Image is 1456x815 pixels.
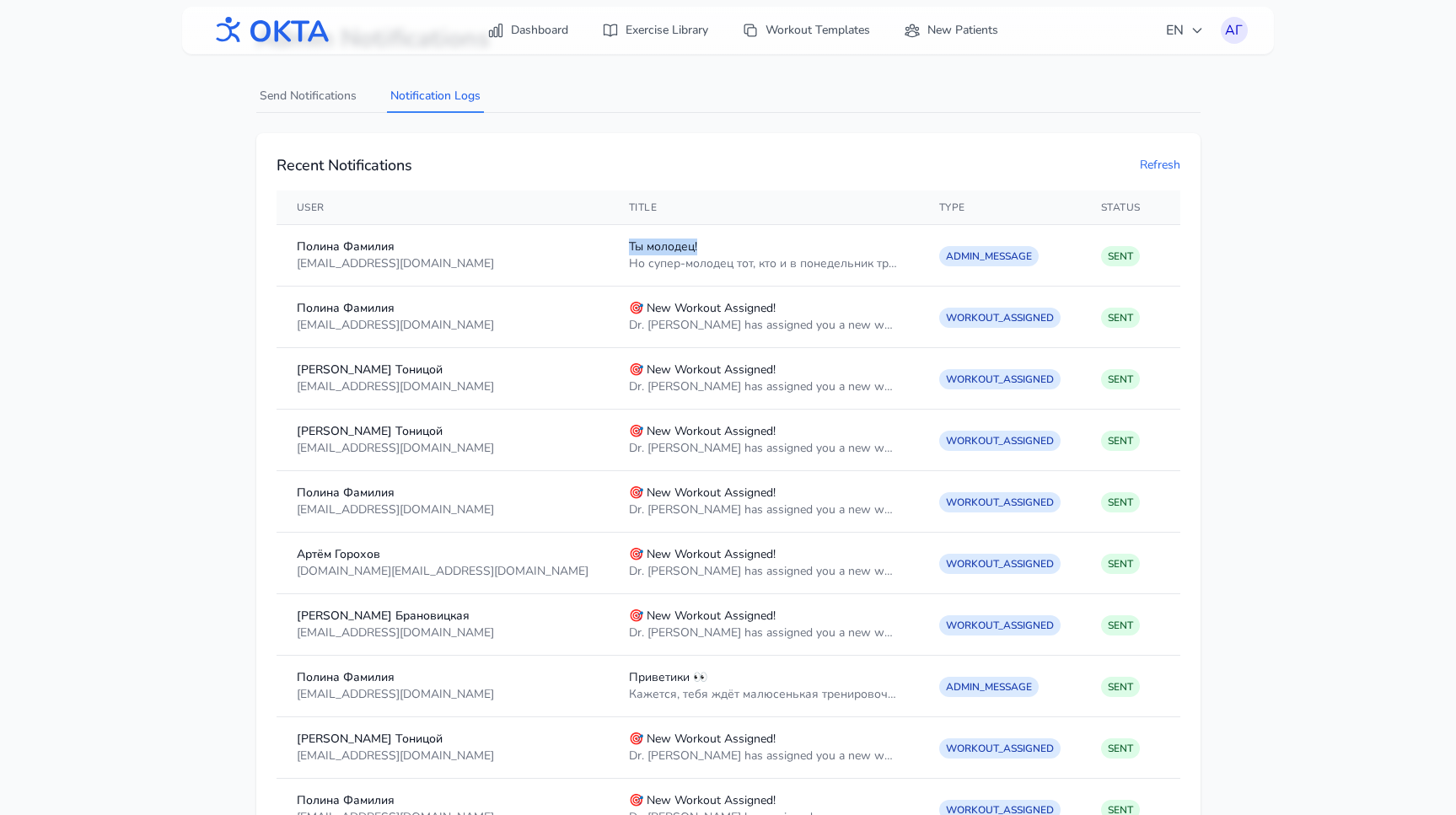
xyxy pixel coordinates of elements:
[939,615,1061,635] span: WORKOUT_ASSIGNED
[297,731,588,748] div: [PERSON_NAME] Тоницой
[277,190,609,225] th: User
[629,378,899,395] div: Dr. [PERSON_NAME] has assigned you a new workout: "Custom Workout" with 5 exercises, scheduled fo...
[1101,246,1140,266] span: SENT
[629,317,899,334] div: Dr. [PERSON_NAME] has assigned you a new workout: "Custom Workout" with 5 exercises, scheduled fo...
[919,190,1081,225] th: Type
[1161,717,1308,779] td: [DATE] 9:50:30 AM
[1166,20,1204,40] span: EN
[939,677,1039,697] span: ADMIN_MESSAGE
[297,792,588,809] div: Полина Фамилия
[629,563,899,580] div: Dr. [PERSON_NAME] has assigned you a new workout: "Custom Workout" with 5 exercises, scheduled fo...
[629,546,899,563] div: 🎯 New Workout Assigned!
[297,625,588,641] div: [EMAIL_ADDRESS][DOMAIN_NAME]
[1161,348,1308,410] td: [DATE] 2:07:54 AM
[477,15,578,46] a: Dashboard
[1101,308,1140,328] span: SENT
[939,246,1039,266] span: ADMIN_MESSAGE
[297,255,588,272] div: [EMAIL_ADDRESS][DOMAIN_NAME]
[1101,431,1140,451] span: SENT
[297,362,588,378] div: [PERSON_NAME] Тоницой
[297,563,588,580] div: [DOMAIN_NAME][EMAIL_ADDRESS][DOMAIN_NAME]
[387,81,484,113] button: Notification Logs
[629,485,899,501] div: 🎯 New Workout Assigned!
[1081,190,1162,225] th: Status
[894,15,1008,46] a: New Patients
[1156,13,1214,47] button: EN
[1101,738,1140,759] span: SENT
[297,608,588,625] div: [PERSON_NAME] Брановицкая
[1101,369,1140,389] span: SENT
[277,153,412,177] h2: Recent Notifications
[629,362,899,378] div: 🎯 New Workout Assigned!
[1101,554,1140,574] span: SENT
[629,239,899,255] div: Ты молодец!
[1161,594,1308,656] td: [DATE] 2:43:26 PM
[297,317,588,334] div: [EMAIL_ADDRESS][DOMAIN_NAME]
[629,255,899,272] div: Но супер-молодец тот, кто и в понедельник тренируется 😉
[297,546,588,563] div: Артём Горохов
[297,423,588,440] div: [PERSON_NAME] Тоницой
[1101,492,1140,512] span: SENT
[629,501,899,518] div: Dr. [PERSON_NAME] has assigned you a new workout: "Custom Workout" with 5 exercises, scheduled fo...
[939,369,1061,389] span: WORKOUT_ASSIGNED
[629,423,899,440] div: 🎯 New Workout Assigned!
[629,686,899,703] div: Кажется, тебя ждёт малюсенькая тренировочка — и море позитива после!))
[1140,157,1180,174] button: Refresh
[297,300,588,317] div: Полина Фамилия
[1221,17,1248,44] button: АГ
[1161,287,1308,348] td: [DATE] 2:08:08 AM
[629,731,899,748] div: 🎯 New Workout Assigned!
[939,308,1061,328] span: WORKOUT_ASSIGNED
[732,15,880,46] a: Workout Templates
[1161,190,1308,225] th: Sent At
[1101,677,1140,697] span: SENT
[629,608,899,625] div: 🎯 New Workout Assigned!
[297,440,588,457] div: [EMAIL_ADDRESS][DOMAIN_NAME]
[629,440,899,457] div: Dr. [PERSON_NAME] has assigned you a new workout: "Custom Workout" with 5 exercises, scheduled fo...
[609,190,919,225] th: Title
[256,81,360,113] button: Send Notifications
[297,378,588,395] div: [EMAIL_ADDRESS][DOMAIN_NAME]
[297,239,588,255] div: Полина Фамилия
[939,492,1061,512] span: WORKOUT_ASSIGNED
[297,501,588,518] div: [EMAIL_ADDRESS][DOMAIN_NAME]
[629,669,899,686] div: Приветики 👀
[629,300,899,317] div: 🎯 New Workout Assigned!
[939,431,1061,451] span: WORKOUT_ASSIGNED
[297,686,588,703] div: [EMAIL_ADDRESS][DOMAIN_NAME]
[939,554,1061,574] span: WORKOUT_ASSIGNED
[297,485,588,501] div: Полина Фамилия
[592,15,718,46] a: Exercise Library
[1161,656,1308,717] td: [DATE] 11:53:10 AM
[209,8,330,52] img: OKTA logo
[297,669,588,686] div: Полина Фамилия
[1101,615,1140,635] span: SENT
[1161,410,1308,471] td: [DATE] 1:47:50 AM
[297,748,588,764] div: [EMAIL_ADDRESS][DOMAIN_NAME]
[629,625,899,641] div: Dr. [PERSON_NAME] has assigned you a new workout: "Custom Workout" with 7 exercises, scheduled fo...
[1161,533,1308,594] td: [DATE] 2:47:33 PM
[939,738,1061,759] span: WORKOUT_ASSIGNED
[1161,225,1308,287] td: [DATE] 12:08:32 PM
[1161,471,1308,533] td: [DATE] 1:45:55 AM
[629,748,899,764] div: Dr. [PERSON_NAME] has assigned you a new workout: "Custom Workout" with 4 exercises, scheduled fo...
[629,792,899,809] div: 🎯 New Workout Assigned!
